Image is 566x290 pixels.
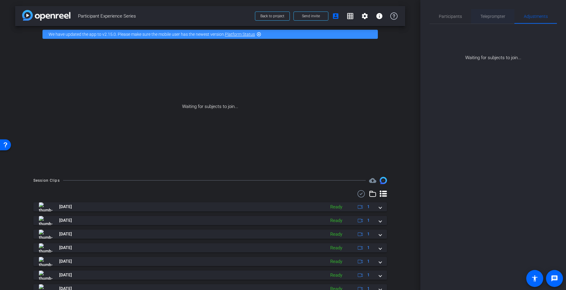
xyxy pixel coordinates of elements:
img: Session clips [380,177,387,184]
div: Waiting for subjects to join... [429,24,557,61]
mat-icon: account_box [332,12,339,20]
img: thumb-nail [39,271,53,280]
a: Platform Status [225,32,255,37]
span: Participant Experience Series [78,10,251,22]
img: thumb-nail [39,202,53,211]
span: [DATE] [59,272,72,278]
mat-expansion-panel-header: thumb-nail[DATE]Ready1 [33,271,387,280]
img: thumb-nail [39,230,53,239]
span: [DATE] [59,231,72,237]
mat-expansion-panel-header: thumb-nail[DATE]Ready1 [33,202,387,211]
span: Destinations for your clips [369,177,376,184]
img: app-logo [22,10,70,21]
div: Ready [327,244,345,251]
div: Ready [327,204,345,211]
span: Adjustments [524,14,548,19]
mat-icon: cloud_upload [369,177,376,184]
span: Participants [439,14,462,19]
span: [DATE] [59,258,72,265]
mat-icon: grid_on [347,12,354,20]
mat-expansion-panel-header: thumb-nail[DATE]Ready1 [33,257,387,266]
mat-expansion-panel-header: thumb-nail[DATE]Ready1 [33,216,387,225]
span: [DATE] [59,204,72,210]
div: Ready [327,272,345,279]
button: Back to project [255,12,290,21]
span: 1 [367,244,370,251]
mat-icon: accessibility [531,275,538,282]
button: Send invite [293,12,328,21]
span: 1 [367,231,370,237]
span: Teleprompter [480,14,505,19]
span: [DATE] [59,217,72,224]
span: 1 [367,204,370,210]
mat-expansion-panel-header: thumb-nail[DATE]Ready1 [33,243,387,252]
img: thumb-nail [39,243,53,252]
span: [DATE] [59,244,72,251]
img: thumb-nail [39,257,53,266]
span: 1 [367,258,370,265]
img: thumb-nail [39,216,53,225]
mat-icon: message [551,275,558,282]
mat-icon: highlight_off [256,32,261,37]
span: 1 [367,272,370,278]
mat-icon: settings [361,12,368,20]
div: Session Clips [33,177,60,184]
div: Ready [327,231,345,238]
mat-icon: info [376,12,383,20]
mat-expansion-panel-header: thumb-nail[DATE]Ready1 [33,230,387,239]
span: Send invite [302,14,320,19]
div: Ready [327,217,345,224]
div: Waiting for subjects to join... [15,42,405,171]
div: Ready [327,258,345,265]
span: Back to project [260,14,284,18]
div: We have updated the app to v2.15.0. Please make sure the mobile user has the newest version. [42,30,378,39]
span: 1 [367,217,370,224]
